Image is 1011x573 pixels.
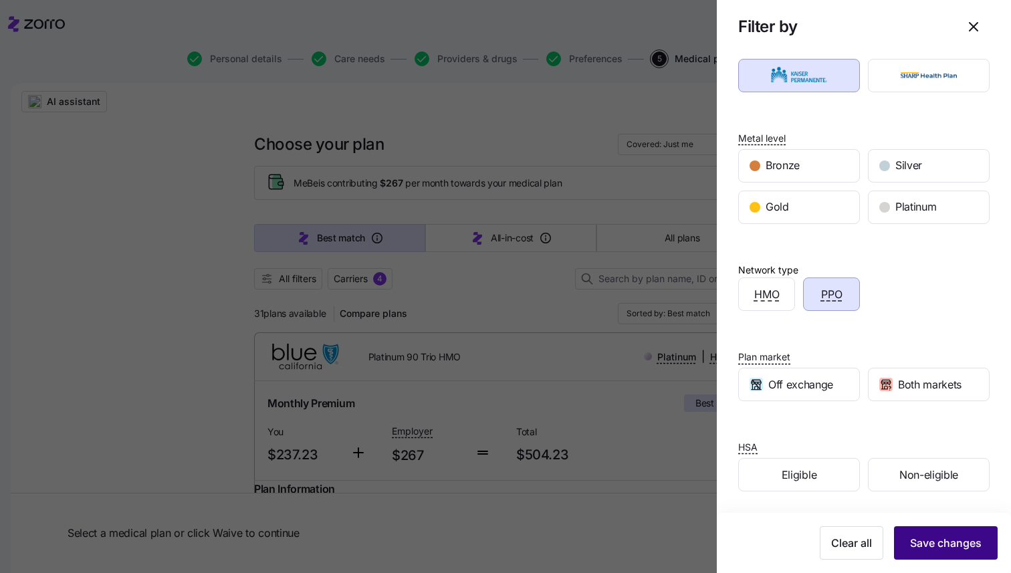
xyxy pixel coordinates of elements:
span: Non-eligible [899,467,958,483]
span: Metal level [738,132,786,145]
span: HMO [754,286,780,303]
div: Network type [738,263,798,277]
span: Silver [895,157,922,174]
span: Plan market [738,350,790,364]
button: Clear all [820,526,883,560]
span: PPO [821,286,842,303]
h1: Filter by [738,16,947,37]
span: Clear all [831,535,872,551]
span: Bronze [766,157,800,174]
button: Save changes [894,526,998,560]
span: Both markets [898,376,962,393]
span: Eligible [782,467,816,483]
span: Gold [766,199,789,215]
span: Save changes [910,535,982,551]
span: Off exchange [768,376,833,393]
img: Kaiser Permanente [750,62,849,89]
span: HSA [738,441,758,454]
span: Platinum [895,199,936,215]
img: Sharp Health Plan [880,62,978,89]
